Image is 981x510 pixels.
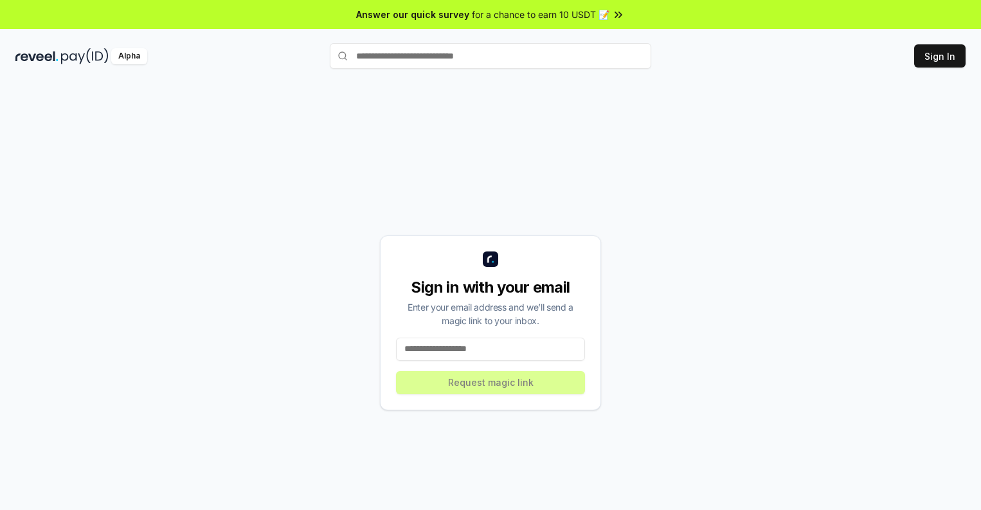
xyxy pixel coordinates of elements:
[483,251,498,267] img: logo_small
[914,44,966,68] button: Sign In
[111,48,147,64] div: Alpha
[356,8,469,21] span: Answer our quick survey
[396,300,585,327] div: Enter your email address and we’ll send a magic link to your inbox.
[396,277,585,298] div: Sign in with your email
[15,48,59,64] img: reveel_dark
[61,48,109,64] img: pay_id
[472,8,609,21] span: for a chance to earn 10 USDT 📝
